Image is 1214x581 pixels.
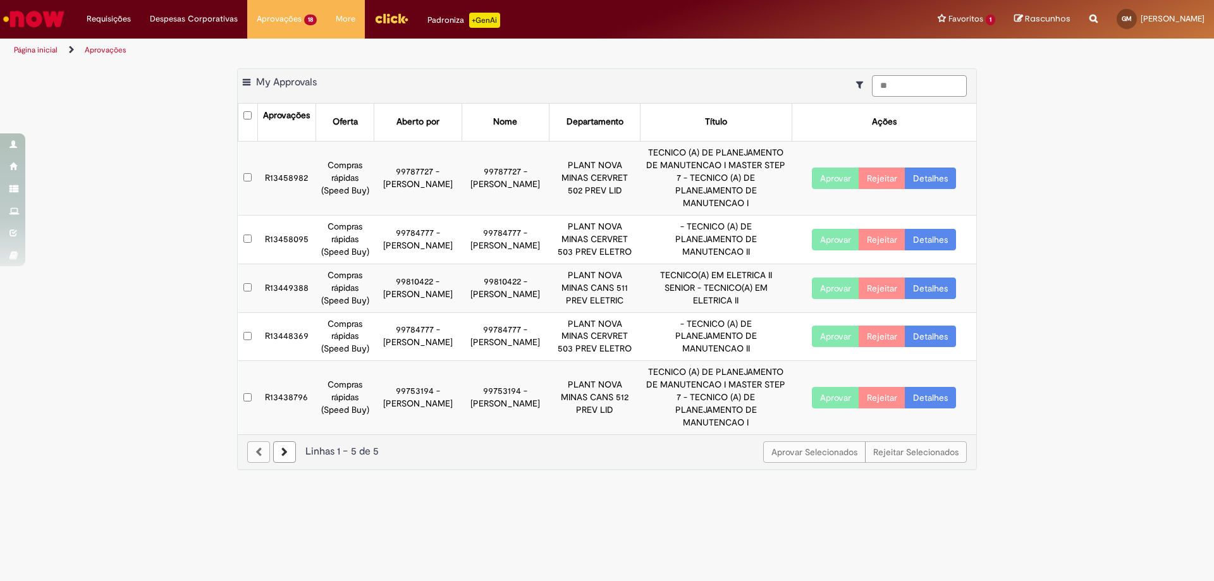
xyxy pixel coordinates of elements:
td: PLANT NOVA MINAS CANS 512 PREV LID [549,361,640,434]
td: - TECNICO (A) DE PLANEJAMENTO DE MANUTENCAO II [641,215,792,264]
td: TECNICO (A) DE PLANEJAMENTO DE MANUTENCAO I MASTER STEP 7 - TECNICO (A) DE PLANEJAMENTO DE MANUTE... [641,361,792,434]
td: R13448369 [257,312,316,361]
button: Rejeitar [859,229,905,250]
span: Aprovações [257,13,302,25]
td: 99784777 - [PERSON_NAME] [462,215,549,264]
td: - TECNICO (A) DE PLANEJAMENTO DE MANUTENCAO II [641,312,792,361]
td: PLANT NOVA MINAS CERVRET 503 PREV ELETRO [549,312,640,361]
div: Oferta [333,116,358,128]
span: [PERSON_NAME] [1141,13,1205,24]
td: TECNICO(A) EM ELETRICA II SENIOR - TECNICO(A) EM ELETRICA II [641,264,792,312]
div: Aberto por [396,116,439,128]
td: R13458095 [257,215,316,264]
button: Rejeitar [859,168,905,189]
button: Aprovar [812,229,859,250]
td: PLANT NOVA MINAS CERVRET 502 PREV LID [549,141,640,215]
div: Ações [872,116,897,128]
td: Compras rápidas (Speed Buy) [316,264,374,312]
i: Mostrar filtros para: Suas Solicitações [856,80,869,89]
span: More [336,13,355,25]
td: R13438796 [257,361,316,434]
td: R13449388 [257,264,316,312]
td: Compras rápidas (Speed Buy) [316,312,374,361]
td: Compras rápidas (Speed Buy) [316,215,374,264]
button: Rejeitar [859,387,905,408]
button: Aprovar [812,278,859,299]
span: Despesas Corporativas [150,13,238,25]
td: PLANT NOVA MINAS CERVRET 503 PREV ELETRO [549,215,640,264]
a: Detalhes [905,229,956,250]
span: Rascunhos [1025,13,1070,25]
a: Detalhes [905,168,956,189]
td: 99784777 - [PERSON_NAME] [462,312,549,361]
span: GM [1122,15,1132,23]
td: PLANT NOVA MINAS CANS 511 PREV ELETRIC [549,264,640,312]
div: Aprovações [263,109,310,122]
th: Aprovações [257,104,316,141]
div: Linhas 1 − 5 de 5 [247,444,967,459]
ul: Trilhas de página [9,39,800,62]
a: Rascunhos [1014,13,1070,25]
td: 99753194 - [PERSON_NAME] [462,361,549,434]
a: Detalhes [905,387,956,408]
span: My Approvals [256,76,317,89]
button: Rejeitar [859,326,905,347]
td: 99787727 - [PERSON_NAME] [462,141,549,215]
td: 99784777 - [PERSON_NAME] [374,312,462,361]
a: Página inicial [14,45,58,55]
p: +GenAi [469,13,500,28]
a: Detalhes [905,278,956,299]
div: Título [705,116,727,128]
td: 99810422 - [PERSON_NAME] [374,264,462,312]
td: 99787727 - [PERSON_NAME] [374,141,462,215]
td: 99753194 - [PERSON_NAME] [374,361,462,434]
td: Compras rápidas (Speed Buy) [316,361,374,434]
div: Departamento [567,116,623,128]
button: Aprovar [812,168,859,189]
span: Favoritos [948,13,983,25]
a: Aprovações [85,45,126,55]
span: 18 [304,15,317,25]
td: TECNICO (A) DE PLANEJAMENTO DE MANUTENCAO I MASTER STEP 7 - TECNICO (A) DE PLANEJAMENTO DE MANUTE... [641,141,792,215]
span: 1 [986,15,995,25]
button: Rejeitar [859,278,905,299]
button: Aprovar [812,387,859,408]
td: 99810422 - [PERSON_NAME] [462,264,549,312]
div: Nome [493,116,517,128]
td: R13458982 [257,141,316,215]
td: 99784777 - [PERSON_NAME] [374,215,462,264]
div: Padroniza [427,13,500,28]
span: Requisições [87,13,131,25]
button: Aprovar [812,326,859,347]
td: Compras rápidas (Speed Buy) [316,141,374,215]
img: ServiceNow [1,6,66,32]
img: click_logo_yellow_360x200.png [374,9,408,28]
a: Detalhes [905,326,956,347]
